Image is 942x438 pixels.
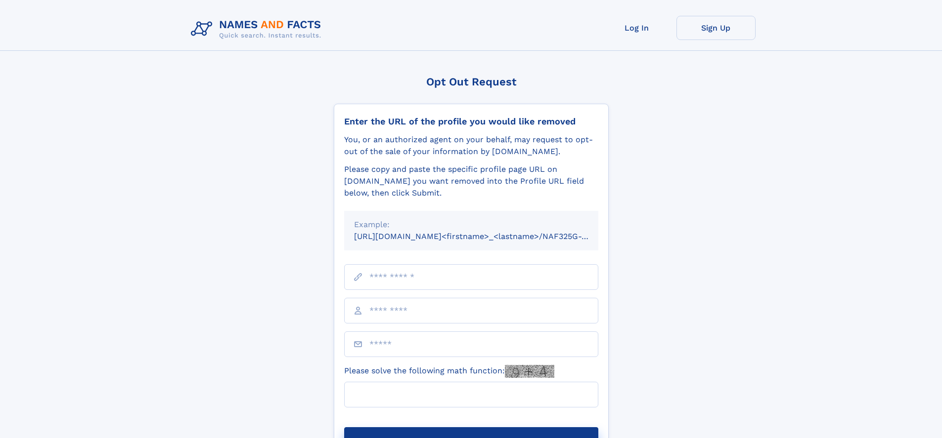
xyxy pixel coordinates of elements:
[344,116,598,127] div: Enter the URL of the profile you would like removed
[344,365,554,378] label: Please solve the following math function:
[334,76,609,88] div: Opt Out Request
[354,219,588,231] div: Example:
[676,16,756,40] a: Sign Up
[344,134,598,158] div: You, or an authorized agent on your behalf, may request to opt-out of the sale of your informatio...
[597,16,676,40] a: Log In
[187,16,329,42] img: Logo Names and Facts
[354,232,617,241] small: [URL][DOMAIN_NAME]<firstname>_<lastname>/NAF325G-xxxxxxxx
[344,163,598,199] div: Please copy and paste the specific profile page URL on [DOMAIN_NAME] you want removed into the Pr...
